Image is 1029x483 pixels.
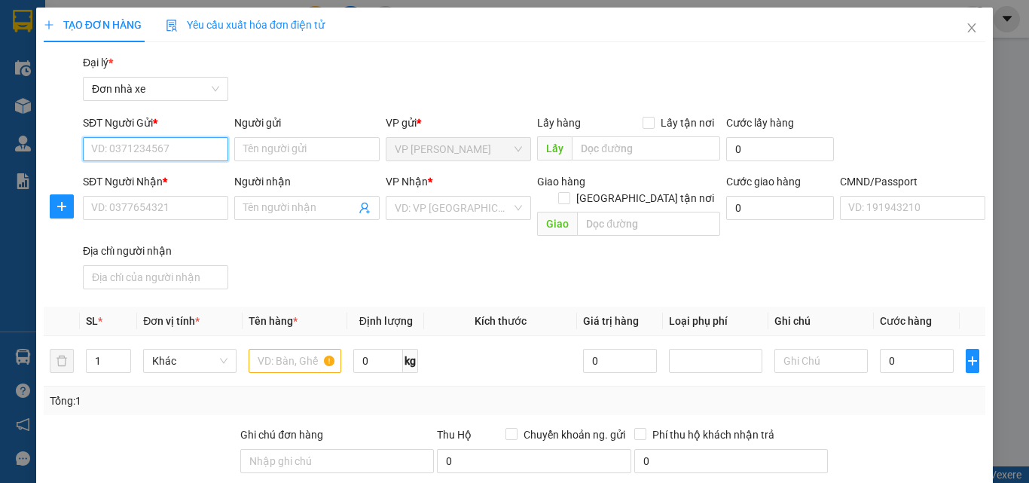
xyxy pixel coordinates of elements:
[880,315,932,327] span: Cước hàng
[537,136,572,160] span: Lấy
[537,176,585,188] span: Giao hàng
[44,20,54,30] span: plus
[44,19,142,31] span: TẠO ĐƠN HÀNG
[386,115,531,131] div: VP gửi
[768,307,874,336] th: Ghi chú
[166,20,178,32] img: icon
[475,315,527,327] span: Kích thước
[386,176,428,188] span: VP Nhận
[572,136,720,160] input: Dọc đường
[726,117,794,129] label: Cước lấy hàng
[583,315,639,327] span: Giá trị hàng
[518,426,631,443] span: Chuyển khoản ng. gửi
[646,426,780,443] span: Phí thu hộ khách nhận trả
[774,349,868,373] input: Ghi Chú
[50,194,74,219] button: plus
[966,22,978,34] span: close
[240,429,323,441] label: Ghi chú đơn hàng
[249,315,298,327] span: Tên hàng
[50,349,74,373] button: delete
[726,137,834,161] input: Cước lấy hàng
[570,190,720,206] span: [GEOGRAPHIC_DATA] tận nơi
[655,115,720,131] span: Lấy tận nơi
[966,355,979,367] span: plus
[359,202,371,214] span: user-add
[577,212,720,236] input: Dọc đường
[359,315,413,327] span: Định lượng
[83,243,228,259] div: Địa chỉ người nhận
[726,196,834,220] input: Cước giao hàng
[966,349,979,373] button: plus
[583,349,657,373] input: 0
[840,173,985,190] div: CMND/Passport
[537,212,577,236] span: Giao
[83,173,228,190] div: SĐT Người Nhận
[403,349,418,373] span: kg
[537,117,581,129] span: Lấy hàng
[143,315,200,327] span: Đơn vị tính
[166,19,325,31] span: Yêu cầu xuất hóa đơn điện tử
[50,393,398,409] div: Tổng: 1
[92,78,219,100] span: Đơn nhà xe
[663,307,768,336] th: Loại phụ phí
[234,173,380,190] div: Người nhận
[240,449,434,473] input: Ghi chú đơn hàng
[726,176,801,188] label: Cước giao hàng
[83,57,113,69] span: Đại lý
[86,315,98,327] span: SL
[50,200,73,212] span: plus
[249,349,342,373] input: VD: Bàn, Ghế
[152,350,227,372] span: Khác
[437,429,472,441] span: Thu Hộ
[234,115,380,131] div: Người gửi
[83,265,228,289] input: Địa chỉ của người nhận
[395,138,522,160] span: VP Ngọc Hồi
[83,115,228,131] div: SĐT Người Gửi
[951,8,993,50] button: Close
